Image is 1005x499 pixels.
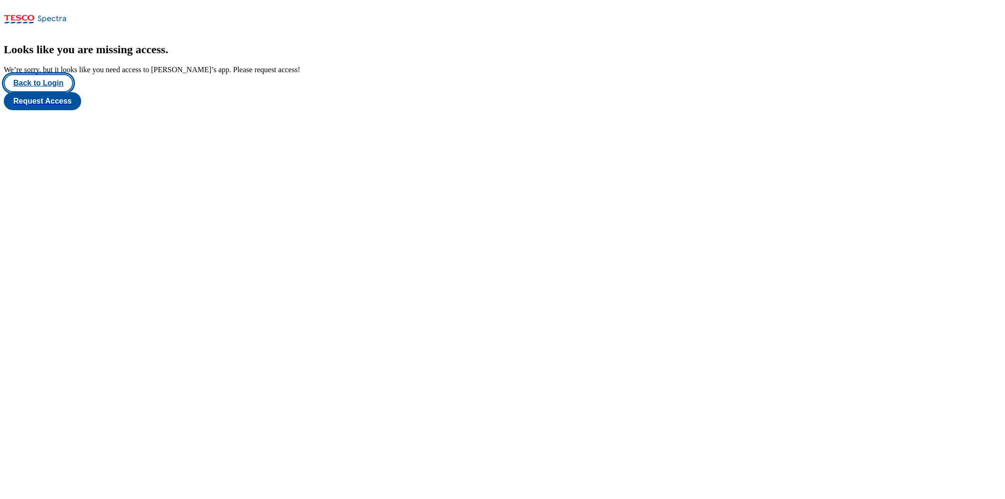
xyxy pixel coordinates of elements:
h2: Looks like you are missing access [4,43,1001,56]
button: Request Access [4,92,81,110]
a: Request Access [4,92,1001,110]
button: Back to Login [4,74,73,92]
span: . [165,43,168,56]
a: Back to Login [4,74,1001,92]
div: We’re sorry, but it looks like you need access to [PERSON_NAME]’s app. Please request access! [4,66,1001,74]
